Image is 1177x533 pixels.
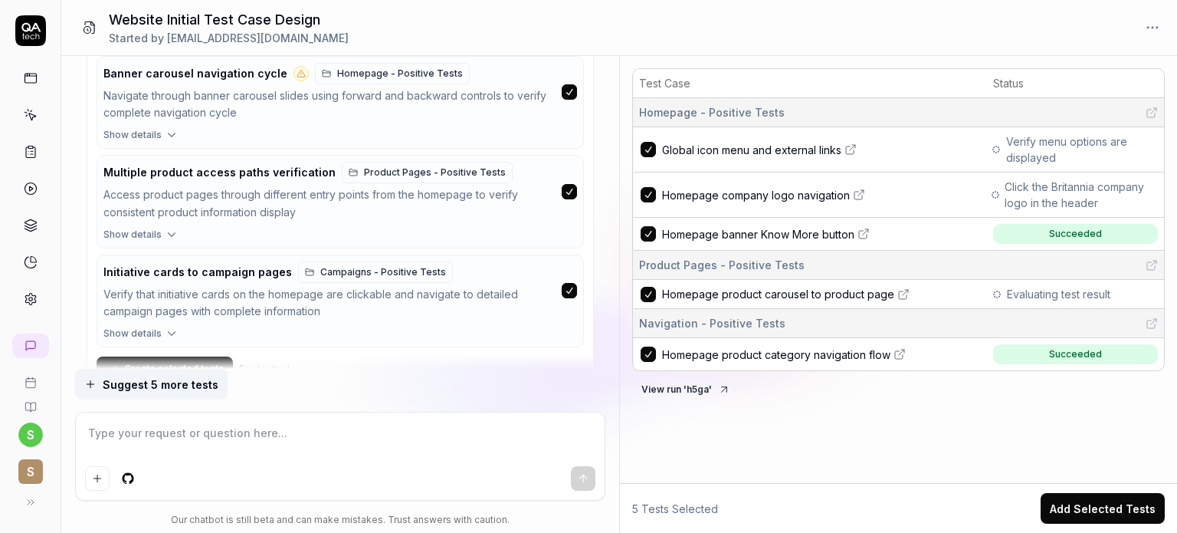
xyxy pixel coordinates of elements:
span: Homepage product carousel to product page [662,286,894,302]
div: Verify that initiative cards on the homepage are clickable and navigate to detailed campaign page... [103,286,555,321]
button: Show details [97,327,582,347]
a: Documentation [6,389,54,413]
a: Campaigns - Positive Tests [298,262,453,283]
span: Click the Britannia company logo in the header [1005,179,1158,211]
a: Book a call with us [6,364,54,389]
button: Suggest 5 more tests [75,369,228,400]
span: [EMAIL_ADDRESS][DOMAIN_NAME] [167,31,349,44]
span: Verify menu options are displayed [1006,133,1158,166]
span: Product Pages - Positive Tests [364,166,506,179]
span: 5 Tests Selected [632,501,718,517]
button: Show details [97,128,582,148]
span: Product Pages - Positive Tests [639,257,805,273]
button: s [18,423,43,447]
div: 5 selected [239,361,290,377]
button: Show details [97,228,582,248]
button: Multiple product access paths verificationProduct Pages - Positive TestsAccess product pages thro... [97,156,582,228]
span: Show details [103,228,162,242]
a: Homepage product category navigation flow [662,347,984,363]
span: Homepage - Positive Tests [337,67,463,81]
button: S [6,447,54,487]
a: View run 'h5ga' [632,380,739,396]
a: Global icon menu and external links [662,142,984,158]
span: Show details [103,128,162,142]
a: Homepage company logo navigation [662,187,984,203]
span: Evaluating test result [1007,286,1110,302]
div: Access product pages through different entry points from the homepage to verify consistent produc... [103,186,555,222]
a: Homepage product carousel to product page [662,286,984,302]
span: Homepage - Positive Tests [639,104,785,120]
button: Add Selected Tests [1041,493,1165,524]
span: Homepage company logo navigation [662,187,850,203]
div: Navigate through banner carousel slides using forward and backward controls to verify complete na... [103,87,555,123]
span: Banner carousel navigation cycle [103,67,287,81]
button: View run 'h5ga' [632,377,739,402]
button: Add attachment [85,466,110,491]
span: Suggest 5 more tests [103,377,218,393]
a: Product Pages - Positive Tests [342,162,513,183]
div: Our chatbot is still beta and can make mistakes. Trust answers with caution. [75,513,605,527]
span: Campaigns - Positive Tests [320,265,446,279]
th: Status [987,69,1164,98]
span: Multiple product access paths verification [103,166,336,179]
a: Homepage banner Know More button [662,226,984,242]
h1: Website Initial Test Case Design [109,9,349,30]
span: Show details [103,327,162,341]
span: Navigation - Positive Tests [639,315,785,331]
span: Homepage banner Know More button [662,226,854,242]
div: Succeeded [1049,347,1102,361]
div: Succeeded [1049,227,1102,241]
div: Started by [109,30,349,46]
a: Homepage - Positive Tests [315,63,470,84]
a: New conversation [12,334,49,358]
span: Homepage product category navigation flow [662,347,890,363]
button: Initiative cards to campaign pagesCampaigns - Positive TestsVerify that initiative cards on the h... [97,255,582,327]
button: Banner carousel navigation cycleHomepage - Positive TestsNavigate through banner carousel slides ... [97,57,582,129]
th: Test Case [633,69,987,98]
span: S [18,459,43,484]
button: Create selected tests [97,357,233,381]
span: Initiative cards to campaign pages [103,265,292,279]
span: Global icon menu and external links [662,142,841,158]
